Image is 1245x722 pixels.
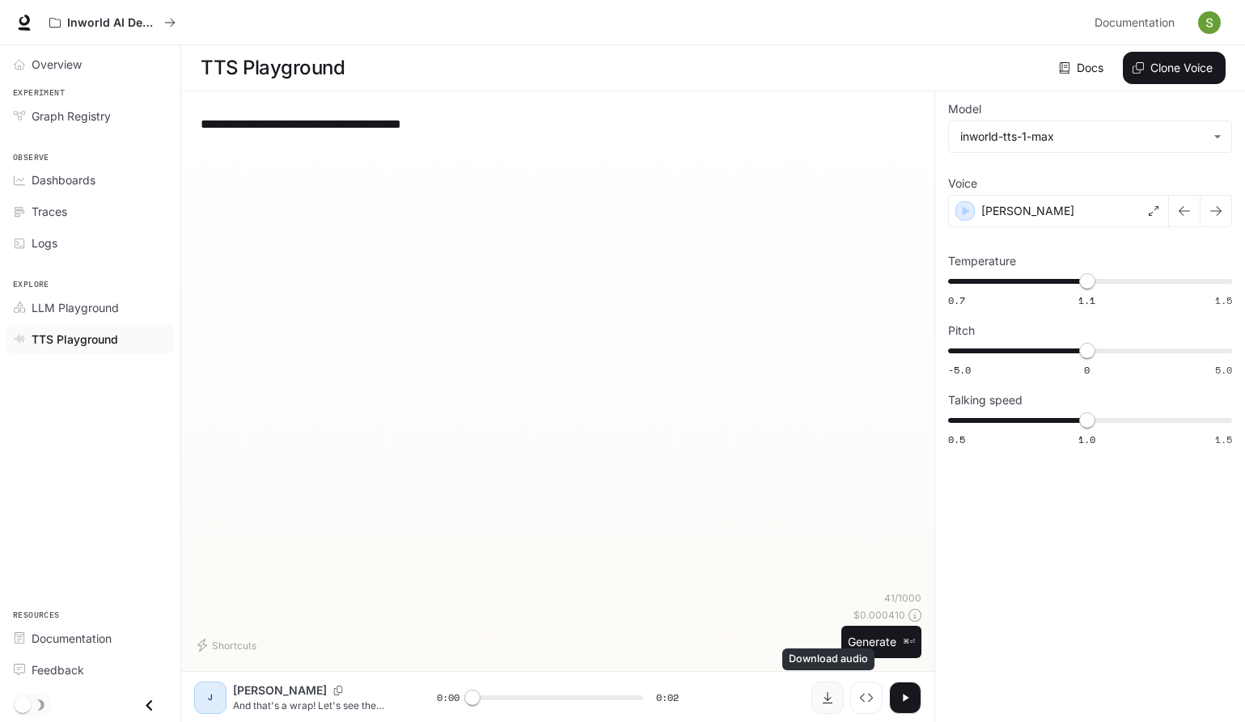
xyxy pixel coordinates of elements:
span: Documentation [32,630,112,647]
button: Download audio [811,682,844,714]
span: 5.0 [1215,363,1232,377]
button: Generate⌘⏎ [841,626,921,659]
span: Overview [32,56,82,73]
span: -5.0 [948,363,971,377]
span: 1.1 [1078,293,1095,307]
a: Documentation [6,624,174,652]
a: Feedback [6,656,174,684]
a: Traces [6,197,174,226]
p: Inworld AI Demos [67,16,158,30]
span: Traces [32,203,67,220]
span: Documentation [1095,13,1175,33]
div: J [197,685,223,711]
p: Model [948,103,981,115]
span: 0.7 [948,293,965,307]
span: 1.5 [1215,293,1232,307]
button: Shortcuts [194,632,263,658]
a: Overview [6,50,174,78]
button: Clone Voice [1123,52,1226,84]
span: Dashboards [32,171,95,188]
a: Documentation [1088,6,1187,39]
span: 0 [1084,363,1090,377]
h1: TTS Playground [201,52,345,84]
a: LLM Playground [6,293,174,322]
span: Logs [32,234,57,251]
p: And that's a wrap! Let's see the results. [233,699,398,712]
span: 0.5 [948,433,965,446]
div: Download audio [782,648,874,670]
span: 1.0 [1078,433,1095,446]
p: Talking speed [948,395,1023,406]
button: Copy Voice ID [327,686,349,695]
div: inworld-tts-1-max [960,129,1205,145]
a: Docs [1056,52,1110,84]
p: [PERSON_NAME] [981,203,1074,219]
span: LLM Playground [32,299,119,316]
p: 41 / 1000 [884,591,921,605]
a: Logs [6,229,174,257]
p: Temperature [948,255,1016,267]
button: Close drawer [131,689,167,722]
p: Pitch [948,325,975,336]
span: 0:02 [656,690,679,706]
button: All workspaces [42,6,183,39]
p: [PERSON_NAME] [233,682,327,699]
span: Feedback [32,661,84,678]
a: TTS Playground [6,325,174,353]
a: Dashboards [6,166,174,194]
span: 0:00 [437,690,459,706]
span: Graph Registry [32,108,111,125]
a: Graph Registry [6,102,174,130]
button: User avatar [1193,6,1226,39]
span: Dark mode toggle [15,695,31,713]
p: Voice [948,178,977,189]
p: ⌘⏎ [903,637,915,647]
button: Inspect [850,682,883,714]
span: TTS Playground [32,331,118,348]
div: inworld-tts-1-max [949,121,1231,152]
img: User avatar [1198,11,1221,34]
span: 1.5 [1215,433,1232,446]
p: $ 0.000410 [853,608,905,622]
